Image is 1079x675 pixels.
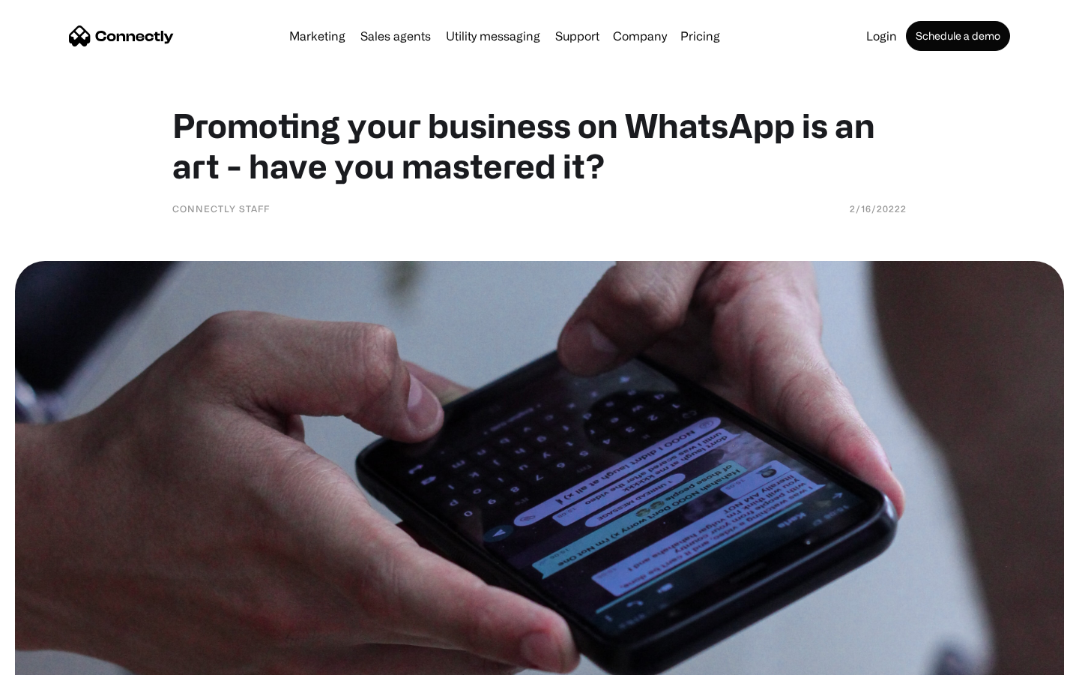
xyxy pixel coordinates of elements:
ul: Language list [30,649,90,670]
a: Pricing [674,30,726,42]
a: Support [549,30,605,42]
a: Login [860,30,903,42]
a: Sales agents [354,30,437,42]
h1: Promoting your business on WhatsApp is an art - have you mastered it? [172,105,907,186]
a: home [69,25,174,47]
a: Schedule a demo [906,21,1010,51]
div: 2/16/20222 [850,201,907,216]
div: Company [613,25,667,46]
div: Company [608,25,671,46]
a: Utility messaging [440,30,546,42]
aside: Language selected: English [15,649,90,670]
div: Connectly Staff [172,201,270,216]
a: Marketing [283,30,351,42]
